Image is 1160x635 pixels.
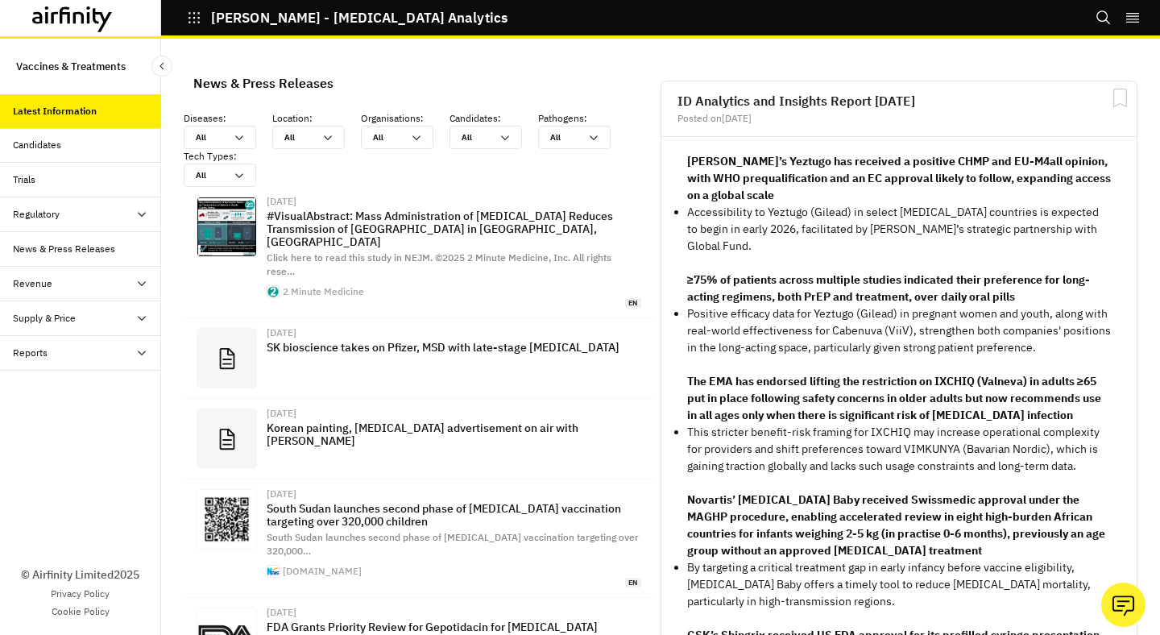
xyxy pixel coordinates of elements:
p: Positive efficacy data for Yeztugo (Gilead) in pregnant women and youth, along with real-world ef... [687,305,1111,356]
p: Pathogens : [538,111,627,126]
div: Latest Information [13,104,97,118]
p: Tech Types : [184,149,272,164]
div: [DATE] [267,489,641,499]
p: By targeting a critical treatment gap in early infancy before vaccine eligibility, [MEDICAL_DATA]... [687,559,1111,610]
div: [DATE] [267,608,641,617]
p: [PERSON_NAME] - [MEDICAL_DATA] Analytics [211,10,507,25]
p: #VisualAbstract: Mass Administration of [MEDICAL_DATA] Reduces Transmission of [GEOGRAPHIC_DATA] ... [267,210,641,248]
div: Regulatory [13,207,60,222]
a: [DATE]#VisualAbstract: Mass Administration of [MEDICAL_DATA] Reduces Transmission of [GEOGRAPHIC_... [184,187,654,318]
div: Revenue [13,276,52,291]
svg: Bookmark Report [1110,88,1130,108]
strong: ≥75% of patients across multiple studies indicated their preference for long-acting regimens, bot... [687,272,1090,304]
img: zxcode_202508122af0b77c9c4b4b9e8cc030e1e466454d.jpg [197,490,256,549]
div: News & Press Releases [193,71,333,95]
div: Posted on [DATE] [677,114,1121,123]
strong: [PERSON_NAME]’s Yeztugo has received a positive CHMP and EU-M4all opinion, with WHO prequalificat... [687,154,1111,202]
p: FDA Grants Priority Review for Gepotidacin for [MEDICAL_DATA] [267,620,641,633]
span: en [625,578,641,588]
span: South Sudan launches second phase of [MEDICAL_DATA] vaccination targeting over 320,000 … [267,531,639,557]
img: favicon.ico [267,566,279,577]
div: Trials [13,172,35,187]
button: [PERSON_NAME] - [MEDICAL_DATA] Analytics [187,4,507,31]
a: Cookie Policy [52,604,110,619]
strong: Novartis’ [MEDICAL_DATA] Baby received Swissmedic approval under the MAGHP procedure, enabling ac... [687,492,1105,558]
p: Location : [272,111,361,126]
a: [DATE]Korean painting, [MEDICAL_DATA] advertisement on air with [PERSON_NAME] [184,399,654,479]
div: Candidates [13,138,61,152]
p: This stricter benefit-risk framing for IXCHIQ may increase operational complexity for providers a... [687,424,1111,475]
a: [DATE]SK bioscience takes on Pfizer, MSD with late-stage [MEDICAL_DATA] [184,318,654,399]
img: 2MM_07.27.25_Astrid_1_Malaria.jpg [197,197,256,256]
p: Organisations : [361,111,449,126]
p: Diseases : [184,111,272,126]
img: cropped-Favicon-Logo-big-e1434924846398-300x300.png [267,286,279,297]
p: Candidates : [449,111,538,126]
p: South Sudan launches second phase of [MEDICAL_DATA] vaccination targeting over 320,000 children [267,502,641,528]
span: Click here to read this study in NEJM. ©2025 2 Minute Medicine, Inc. All rights rese … [267,251,611,277]
button: Ask our analysts [1101,583,1145,627]
div: [DOMAIN_NAME] [283,567,362,576]
span: en [625,298,641,309]
button: Search [1096,4,1112,31]
p: SK bioscience takes on Pfizer, MSD with late-stage [MEDICAL_DATA] [267,341,641,354]
p: Vaccines & Treatments [16,52,126,81]
div: 2 Minute Medicine [283,287,364,297]
div: Supply & Price [13,311,76,326]
div: [DATE] [267,409,641,418]
button: Close Sidebar [151,56,172,77]
div: Reports [13,346,48,360]
p: Korean painting, [MEDICAL_DATA] advertisement on air with [PERSON_NAME] [267,421,641,447]
div: [DATE] [267,328,641,338]
strong: The EMA has endorsed lifting the restriction on IXCHIQ (Valneva) in adults ≥65 put in place follo... [687,374,1101,422]
a: [DATE]South Sudan launches second phase of [MEDICAL_DATA] vaccination targeting over 320,000 chil... [184,479,654,598]
div: [DATE] [267,197,641,206]
p: © Airfinity Limited 2025 [21,567,139,583]
h2: ID Analytics and Insights Report [DATE] [677,94,1121,107]
p: Accessibility to Yeztugo (Gilead) in select [MEDICAL_DATA] countries is expected to begin in earl... [687,204,1111,255]
a: Privacy Policy [51,587,110,601]
div: News & Press Releases [13,242,115,256]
